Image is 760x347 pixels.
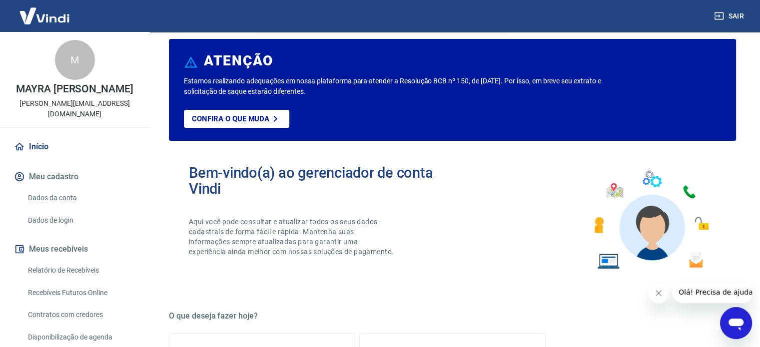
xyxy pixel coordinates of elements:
[184,110,289,128] a: Confira o que muda
[720,307,752,339] iframe: Botão para abrir a janela de mensagens
[12,238,137,260] button: Meus recebíveis
[192,114,269,123] p: Confira o que muda
[649,283,669,303] iframe: Fechar mensagem
[184,76,614,97] p: Estamos realizando adequações em nossa plataforma para atender a Resolução BCB nº 150, de [DATE]....
[204,56,273,66] h6: ATENÇÃO
[24,260,137,281] a: Relatório de Recebíveis
[189,165,453,197] h2: Bem-vindo(a) ao gerenciador de conta Vindi
[169,311,736,321] h5: O que deseja fazer hoje?
[24,305,137,325] a: Contratos com credores
[16,84,133,94] p: MAYRA [PERSON_NAME]
[55,40,95,80] div: M
[8,98,141,119] p: [PERSON_NAME][EMAIL_ADDRESS][DOMAIN_NAME]
[12,166,137,188] button: Meu cadastro
[712,7,748,25] button: Sair
[12,0,77,31] img: Vindi
[12,136,137,158] a: Início
[585,165,716,275] img: Imagem de um avatar masculino com diversos icones exemplificando as funcionalidades do gerenciado...
[24,210,137,231] a: Dados de login
[24,188,137,208] a: Dados da conta
[24,283,137,303] a: Recebíveis Futuros Online
[189,217,396,257] p: Aqui você pode consultar e atualizar todos os seus dados cadastrais de forma fácil e rápida. Mant...
[6,7,84,15] span: Olá! Precisa de ajuda?
[673,281,752,303] iframe: Mensagem da empresa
